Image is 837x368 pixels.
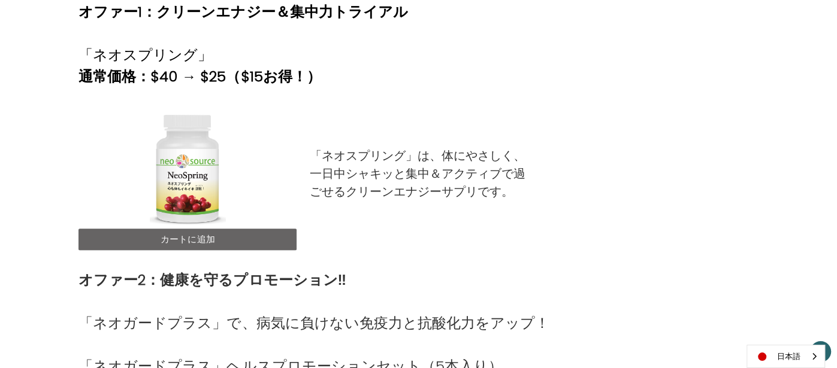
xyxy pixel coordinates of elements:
[747,345,824,367] a: 日本語
[747,345,825,368] div: Language
[78,66,321,86] strong: 通常価格：$40 → $25（$15お得！）
[78,270,346,290] strong: オファー2：健康を守るプロモーション‼
[78,44,407,66] p: 「ネオスプリング」
[78,2,407,22] strong: オファー1：クリーンエナジー＆集中力トライアル
[78,229,297,250] a: カートに追加
[309,147,527,200] p: 「ネオスプリング」は、体にやさしく、一日中シャキッと集中＆アクティブで過ごせるクリーンエナジーサプリです。
[747,345,825,368] aside: Language selected: 日本語
[78,313,549,333] span: 「ネオガードプラス」で、病気に負けない免疫力と抗酸化力をアップ！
